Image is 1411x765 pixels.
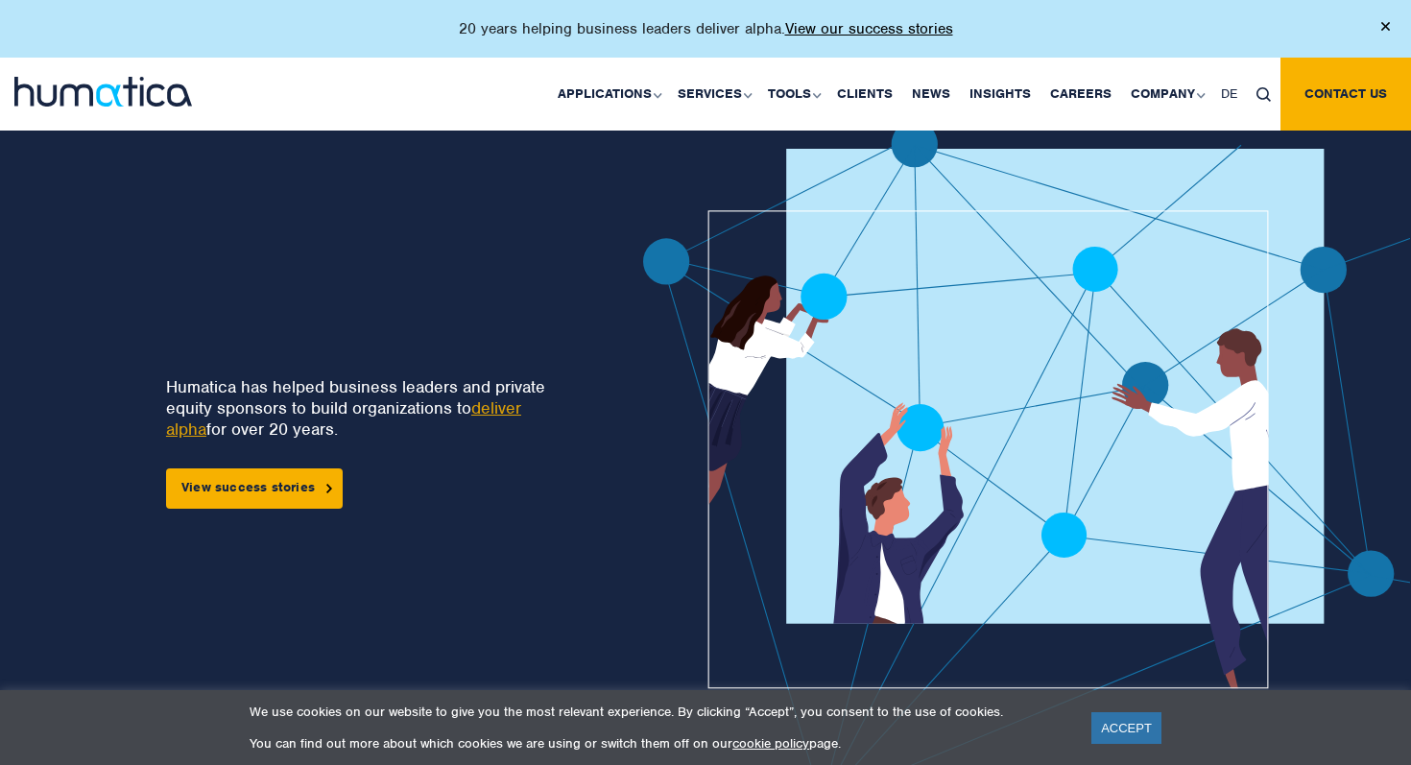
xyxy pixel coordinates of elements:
[827,58,902,131] a: Clients
[1211,58,1247,131] a: DE
[459,19,953,38] p: 20 years helping business leaders deliver alpha.
[902,58,960,131] a: News
[732,735,809,752] a: cookie policy
[548,58,668,131] a: Applications
[785,19,953,38] a: View our success stories
[758,58,827,131] a: Tools
[14,77,192,107] img: logo
[1280,58,1411,131] a: Contact us
[960,58,1040,131] a: Insights
[250,704,1067,720] p: We use cookies on our website to give you the most relevant experience. By clicking “Accept”, you...
[326,484,332,492] img: arrowicon
[1256,87,1271,102] img: search_icon
[250,735,1067,752] p: You can find out more about which cookies we are using or switch them off on our page.
[1121,58,1211,131] a: Company
[1040,58,1121,131] a: Careers
[166,468,343,509] a: View success stories
[166,397,521,440] a: deliver alpha
[668,58,758,131] a: Services
[166,376,579,440] p: Humatica has helped business leaders and private equity sponsors to build organizations to for ov...
[1091,712,1161,744] a: ACCEPT
[1221,85,1237,102] span: DE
